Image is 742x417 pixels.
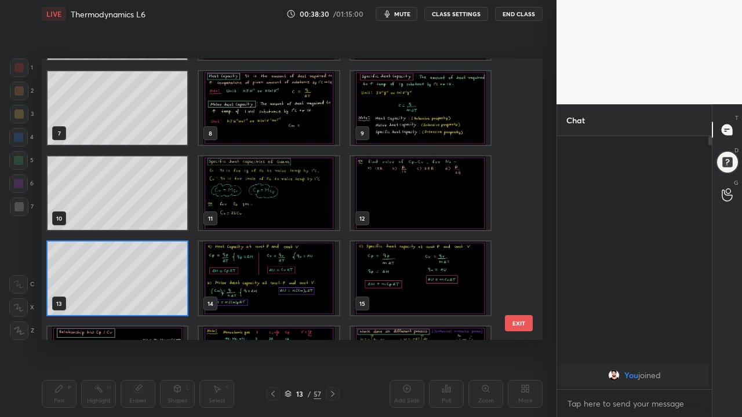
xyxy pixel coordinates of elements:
div: C [9,275,34,294]
img: 1759213590KXXJYW.pdf [351,71,490,145]
span: You [624,371,638,380]
p: Chat [557,105,594,136]
img: 1759213590KXXJYW.pdf [351,156,490,230]
span: joined [638,371,661,380]
div: 5 [9,151,34,170]
div: 2 [10,82,34,100]
img: 1759213590KXXJYW.pdf [199,327,339,400]
img: 1759213590KXXJYW.pdf [199,71,339,145]
button: mute [376,7,417,21]
div: grid [557,361,712,389]
button: EXIT [505,315,533,331]
p: G [734,178,739,187]
div: 3 [10,105,34,123]
img: 1759213590KXXJYW.pdf [199,156,339,230]
div: 1 [10,58,33,77]
div: 6 [9,174,34,193]
div: 4 [9,128,34,147]
div: X [9,298,34,317]
p: T [735,114,739,122]
div: 7 [10,197,34,216]
div: / [308,390,311,397]
div: 57 [314,389,321,399]
img: 1759213590KXXJYW.pdf [48,327,187,400]
div: 13 [294,390,305,397]
button: CLASS SETTINGS [424,7,488,21]
div: LIVE [42,7,66,21]
img: 1759213590KXXJYW.pdf [351,242,490,315]
img: 1759213590KXXJYW.pdf [199,242,339,315]
button: End Class [495,7,543,21]
p: D [734,146,739,155]
span: mute [394,10,410,18]
img: 66874679623d4816b07f54b5b4078b8d.jpg [608,370,620,381]
div: grid [42,58,522,340]
div: Z [10,321,34,340]
img: 1759213590KXXJYW.pdf [351,327,490,400]
h4: Thermodynamics L6 [71,9,146,20]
